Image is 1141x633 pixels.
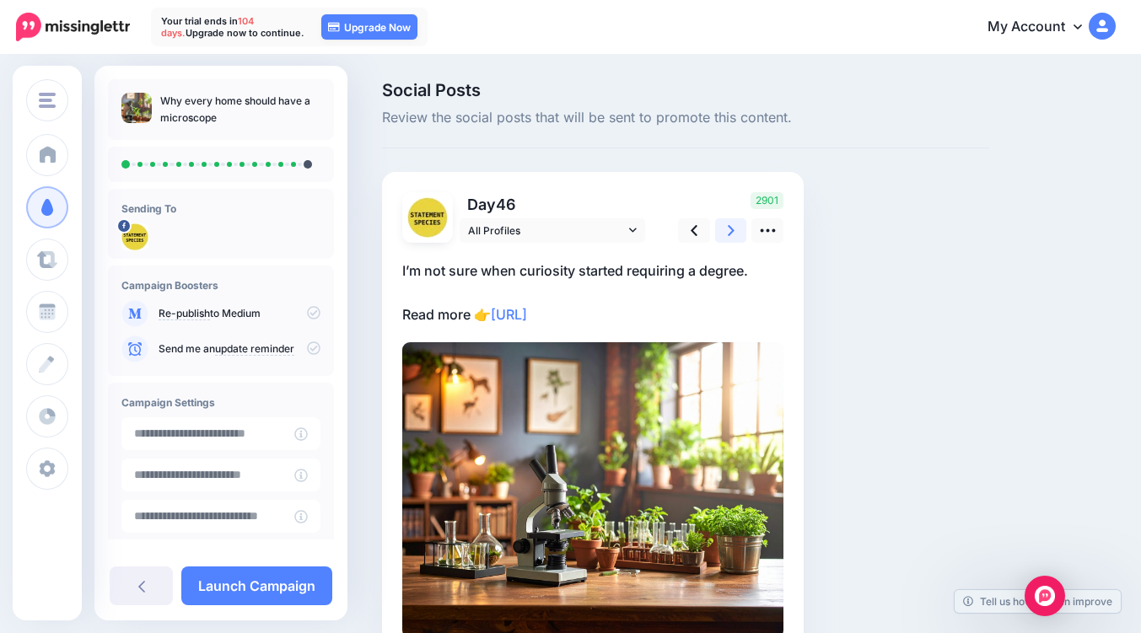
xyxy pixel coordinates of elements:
p: I’m not sure when curiosity started requiring a degree. Read more 👉 [402,260,783,325]
a: Tell us how we can improve [955,590,1121,613]
span: Social Posts [382,82,989,99]
p: Why every home should have a microscope [160,93,320,126]
h4: Campaign Settings [121,396,320,409]
span: All Profiles [468,222,625,239]
a: update reminder [215,342,294,356]
p: to Medium [159,306,320,321]
h4: Campaign Boosters [121,279,320,292]
a: [URL] [491,306,527,323]
img: 4751f2671e72d87ad0899c771d643a0b_thumb.jpg [121,93,152,123]
img: 500569339_122116419602834940_8265833704151375161_n-bsa154658.jpg [121,223,148,250]
span: Review the social posts that will be sent to promote this content. [382,107,989,129]
span: 104 days. [161,15,254,39]
a: My Account [971,7,1116,48]
img: Missinglettr [16,13,130,41]
p: Send me an [159,341,320,357]
div: Open Intercom Messenger [1025,576,1065,616]
p: Day [460,192,648,217]
a: Re-publish [159,307,210,320]
span: 46 [496,196,516,213]
span: 2901 [751,192,783,209]
img: 500569339_122116419602834940_8265833704151375161_n-bsa154658.jpg [407,197,448,238]
a: All Profiles [460,218,645,243]
p: Your trial ends in Upgrade now to continue. [161,15,304,39]
img: menu.png [39,93,56,108]
a: Upgrade Now [321,14,417,40]
h4: Sending To [121,202,320,215]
